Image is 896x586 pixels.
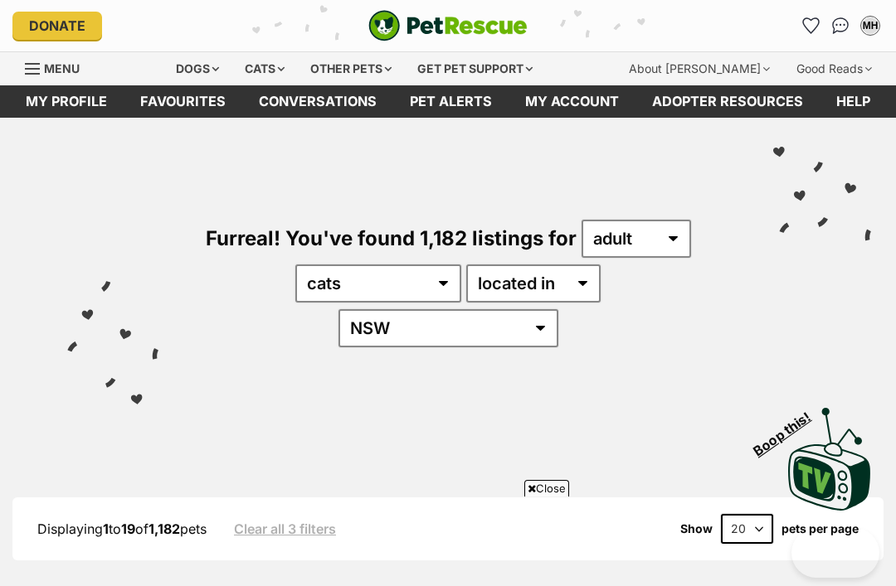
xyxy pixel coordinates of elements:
strong: 19 [121,521,135,537]
ul: Account quick links [797,12,884,39]
a: Adopter resources [635,85,820,118]
strong: 1 [103,521,109,537]
a: Favourites [124,85,242,118]
a: My account [509,85,635,118]
div: About [PERSON_NAME] [617,52,782,85]
div: Dogs [164,52,231,85]
div: Good Reads [785,52,884,85]
span: Close [524,480,569,496]
a: Favourites [797,12,824,39]
img: logo-cat-932fe2b9b8326f06289b0f2fb663e598f794de774fb13d1741a6617ecf9a85b4.svg [368,10,528,41]
a: PetRescue [368,10,528,41]
a: Help [820,85,887,118]
a: Donate [12,12,102,40]
span: Boop this! [751,399,827,458]
a: Boop this! [788,393,871,514]
button: My account [857,12,884,39]
span: Displaying to of pets [37,521,207,537]
a: Pet alerts [393,85,509,118]
a: conversations [242,85,393,118]
img: chat-41dd97257d64d25036548639549fe6c8038ab92f7586957e7f3b1b290dea8141.svg [832,17,850,34]
span: Furreal! You've found 1,182 listings for [206,226,577,250]
a: Conversations [827,12,854,39]
a: Menu [25,52,91,82]
span: Menu [44,61,80,75]
div: Get pet support [406,52,544,85]
iframe: Help Scout Beacon - Open [791,528,879,578]
img: PetRescue TV logo [788,408,871,511]
a: My profile [9,85,124,118]
iframe: Advertisement [146,503,750,578]
div: Cats [233,52,296,85]
div: MH [862,17,879,34]
div: Other pets [299,52,403,85]
label: pets per page [782,522,859,535]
